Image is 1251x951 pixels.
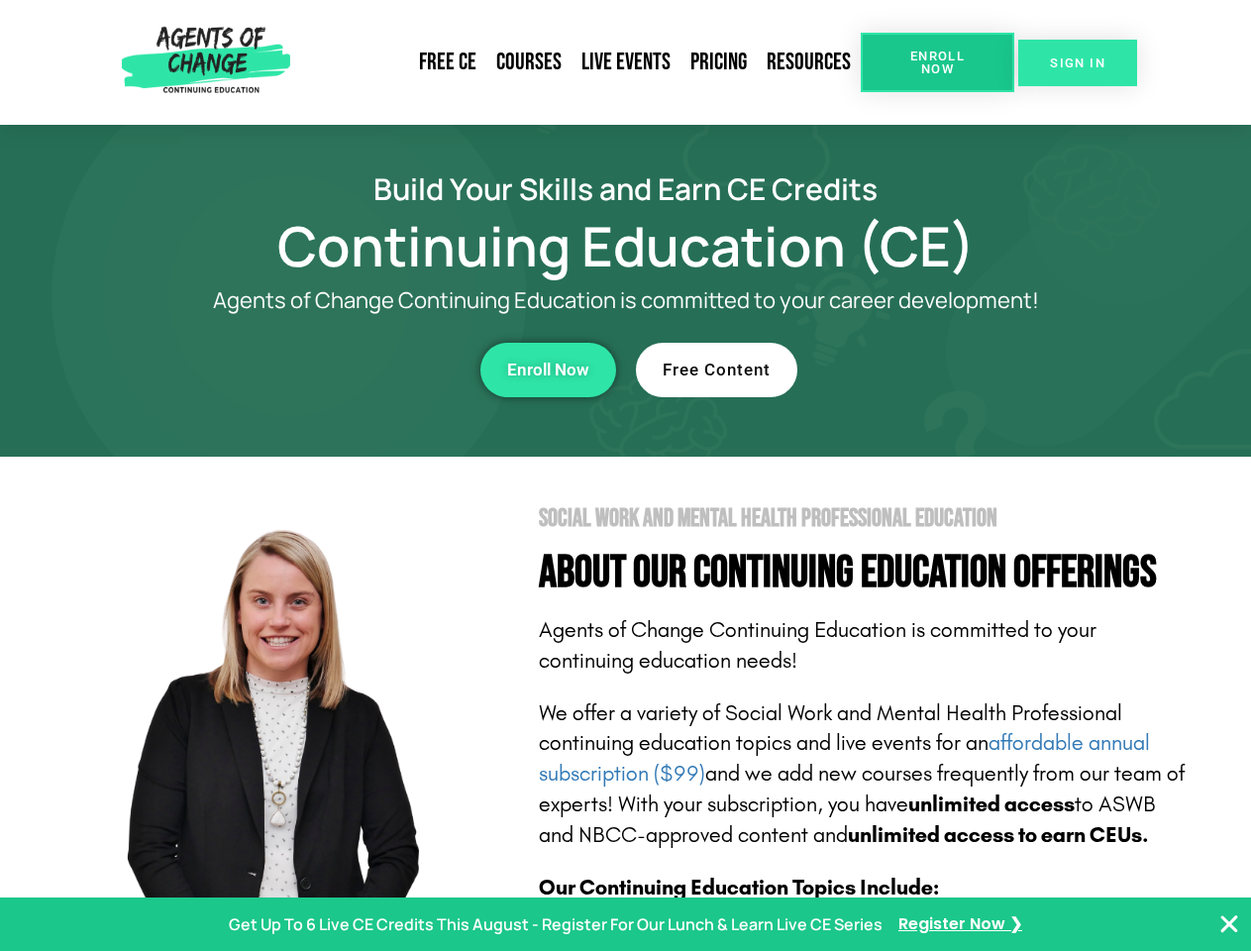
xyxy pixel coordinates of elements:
a: Free CE [409,40,486,85]
span: Agents of Change Continuing Education is committed to your continuing education needs! [539,617,1096,674]
h4: About Our Continuing Education Offerings [539,551,1191,595]
span: Free Content [663,362,771,378]
a: Free Content [636,343,797,397]
span: Enroll Now [892,50,983,75]
a: Live Events [572,40,680,85]
b: Our Continuing Education Topics Include: [539,875,939,900]
p: Get Up To 6 Live CE Credits This August - Register For Our Lunch & Learn Live CE Series [229,910,883,939]
a: Enroll Now [480,343,616,397]
p: Agents of Change Continuing Education is committed to your career development! [141,288,1111,313]
button: Close Banner [1217,912,1241,936]
h2: Build Your Skills and Earn CE Credits [61,174,1191,203]
a: Register Now ❯ [898,910,1022,939]
a: Enroll Now [861,33,1014,92]
a: Resources [757,40,861,85]
a: Courses [486,40,572,85]
b: unlimited access to earn CEUs. [848,822,1149,848]
a: Pricing [680,40,757,85]
span: Enroll Now [507,362,589,378]
nav: Menu [298,40,861,85]
span: SIGN IN [1050,56,1105,69]
h2: Social Work and Mental Health Professional Education [539,506,1191,531]
b: unlimited access [908,792,1075,817]
a: SIGN IN [1018,40,1137,86]
h1: Continuing Education (CE) [61,223,1191,268]
p: We offer a variety of Social Work and Mental Health Professional continuing education topics and ... [539,698,1191,851]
